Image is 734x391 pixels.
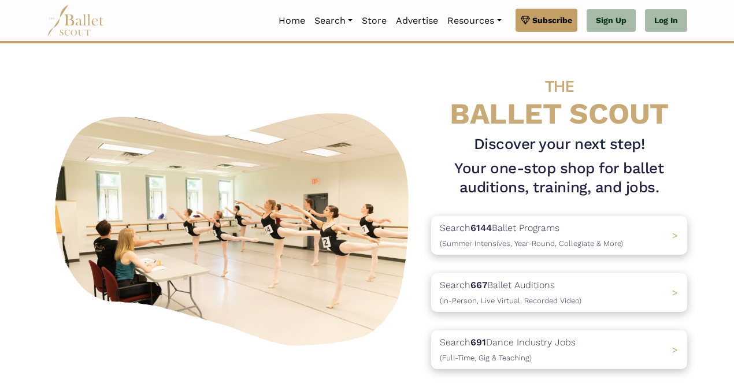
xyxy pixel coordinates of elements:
[440,335,576,364] p: Search Dance Industry Jobs
[47,102,422,352] img: A group of ballerinas talking to each other in a ballet studio
[470,280,487,291] b: 667
[645,9,687,32] a: Log In
[440,278,581,307] p: Search Ballet Auditions
[672,230,678,241] span: >
[440,239,623,248] span: (Summer Intensives, Year-Round, Collegiate & More)
[310,9,357,33] a: Search
[440,353,532,362] span: (Full-Time, Gig & Teaching)
[440,221,623,250] p: Search Ballet Programs
[357,9,391,33] a: Store
[431,159,687,198] h1: Your one-stop shop for ballet auditions, training, and jobs.
[431,216,687,255] a: Search6144Ballet Programs(Summer Intensives, Year-Round, Collegiate & More)>
[470,337,486,348] b: 691
[391,9,443,33] a: Advertise
[431,135,687,154] h3: Discover your next step!
[672,287,678,298] span: >
[431,273,687,312] a: Search667Ballet Auditions(In-Person, Live Virtual, Recorded Video) >
[431,330,687,369] a: Search691Dance Industry Jobs(Full-Time, Gig & Teaching) >
[470,222,492,233] b: 6144
[443,9,506,33] a: Resources
[440,296,581,305] span: (In-Person, Live Virtual, Recorded Video)
[516,9,577,32] a: Subscribe
[672,344,678,355] span: >
[532,14,572,27] span: Subscribe
[431,66,687,130] h4: BALLET SCOUT
[545,77,574,96] span: THE
[274,9,310,33] a: Home
[521,14,530,27] img: gem.svg
[587,9,636,32] a: Sign Up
